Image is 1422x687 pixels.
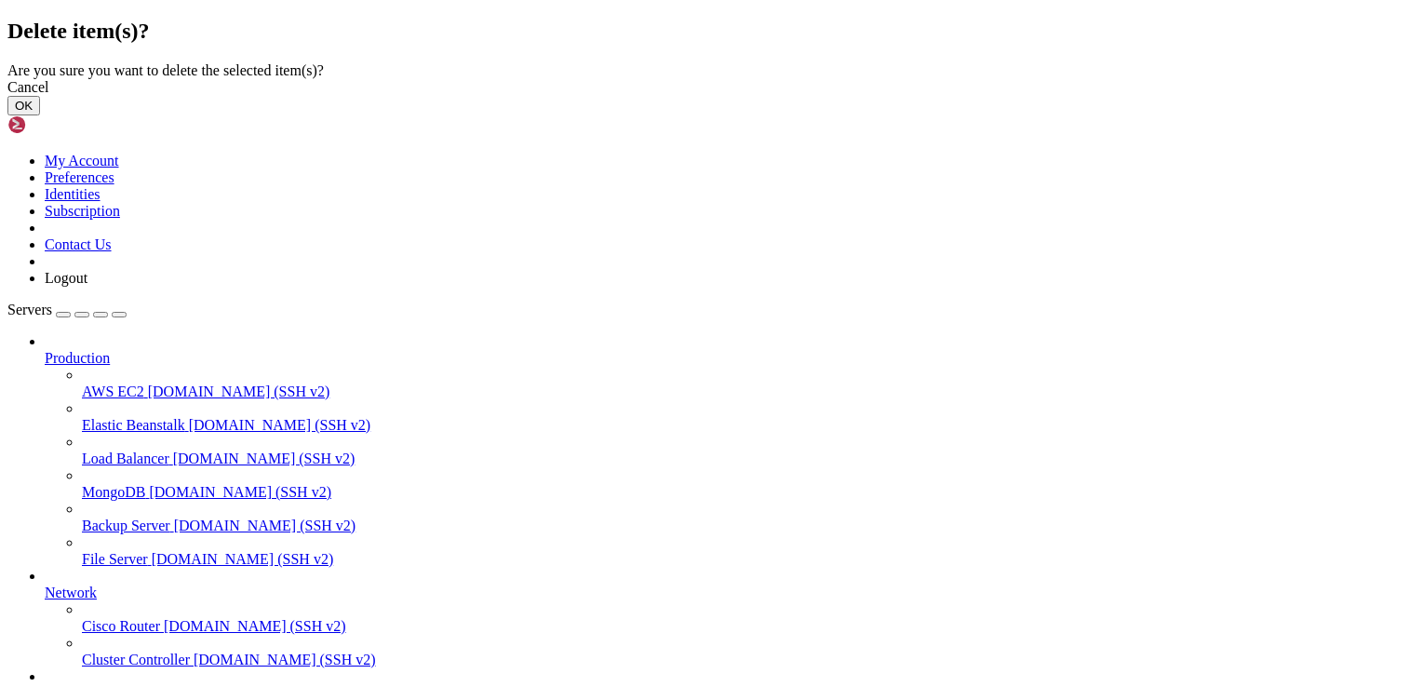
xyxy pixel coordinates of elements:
span: [DOMAIN_NAME] (SSH v2) [173,451,355,466]
x-row: Access denied [7,39,1179,55]
div: (33, 3) [266,55,274,71]
button: OK [7,96,40,115]
a: AWS EC2 [DOMAIN_NAME] (SSH v2) [82,384,1415,400]
a: Servers [7,302,127,317]
span: [DOMAIN_NAME] (SSH v2) [148,384,330,399]
div: Are you sure you want to delete the selected item(s)? [7,62,1415,79]
span: Cisco Router [82,618,160,634]
li: Load Balancer [DOMAIN_NAME] (SSH v2) [82,434,1415,467]
span: [DOMAIN_NAME] (SSH v2) [152,551,334,567]
a: Contact Us [45,236,112,252]
a: Cluster Controller [DOMAIN_NAME] (SSH v2) [82,652,1415,668]
a: Logout [45,270,87,286]
a: Production [45,350,1415,367]
span: Elastic Beanstalk [82,417,185,433]
span: Load Balancer [82,451,169,466]
h2: Delete item(s)? [7,19,1415,44]
a: My Account [45,153,119,168]
a: MongoDB [DOMAIN_NAME] (SSH v2) [82,484,1415,501]
a: Elastic Beanstalk [DOMAIN_NAME] (SSH v2) [82,417,1415,434]
img: Shellngn [7,115,114,134]
span: Network [45,585,97,600]
a: Backup Server [DOMAIN_NAME] (SSH v2) [82,518,1415,534]
x-row: ubuntu@[TECHNICAL_ID]'s password: [7,23,1179,39]
span: [DOMAIN_NAME] (SSH v2) [189,417,371,433]
li: Backup Server [DOMAIN_NAME] (SSH v2) [82,501,1415,534]
span: Cluster Controller [82,652,190,667]
a: Load Balancer [DOMAIN_NAME] (SSH v2) [82,451,1415,467]
span: [DOMAIN_NAME] (SSH v2) [164,618,346,634]
span: [DOMAIN_NAME] (SSH v2) [149,484,331,500]
li: Cluster Controller [DOMAIN_NAME] (SSH v2) [82,635,1415,668]
li: Production [45,333,1415,568]
span: Servers [7,302,52,317]
a: Subscription [45,203,120,219]
a: Cisco Router [DOMAIN_NAME] (SSH v2) [82,618,1415,635]
span: [DOMAIN_NAME] (SSH v2) [194,652,376,667]
span: AWS EC2 [82,384,144,399]
li: Elastic Beanstalk [DOMAIN_NAME] (SSH v2) [82,400,1415,434]
span: MongoDB [82,484,145,500]
div: Cancel [7,79,1415,96]
li: Cisco Router [DOMAIN_NAME] (SSH v2) [82,601,1415,635]
span: Backup Server [82,518,170,533]
li: File Server [DOMAIN_NAME] (SSH v2) [82,534,1415,568]
li: MongoDB [DOMAIN_NAME] (SSH v2) [82,467,1415,501]
li: Network [45,568,1415,668]
x-row: ubuntu@[TECHNICAL_ID]'s password: [7,55,1179,71]
span: File Server [82,551,148,567]
a: Preferences [45,169,114,185]
a: Identities [45,186,101,202]
a: File Server [DOMAIN_NAME] (SSH v2) [82,551,1415,568]
a: Network [45,585,1415,601]
li: AWS EC2 [DOMAIN_NAME] (SSH v2) [82,367,1415,400]
x-row: Access denied [7,7,1179,23]
span: [DOMAIN_NAME] (SSH v2) [174,518,356,533]
span: Production [45,350,110,366]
